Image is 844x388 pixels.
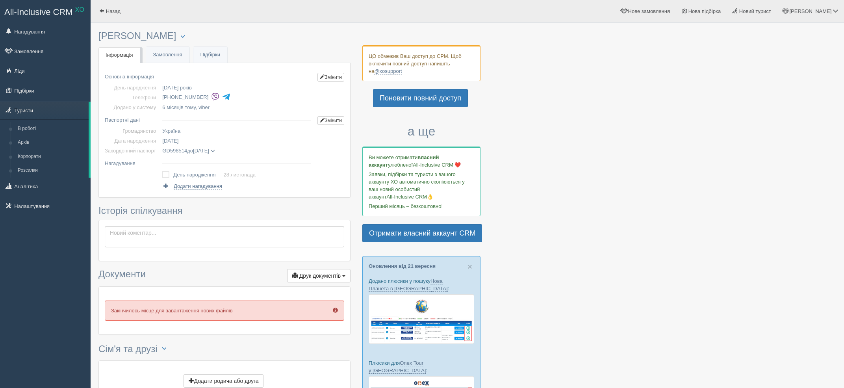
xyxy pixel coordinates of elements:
a: 28 листопада [223,172,256,178]
li: [PHONE_NUMBER] [162,92,314,103]
td: Нагадування [105,156,159,168]
span: [PERSON_NAME] [789,8,831,14]
td: Додано у систему [105,102,159,112]
span: [DATE] [162,138,178,144]
span: Нова підбірка [688,8,721,14]
span: Назад [106,8,121,14]
button: Друк документів [287,269,351,282]
a: Розсилки [14,163,89,178]
td: Основна інформація [105,69,159,83]
a: Оновлення від 21 вересня [369,263,436,269]
td: Дата народження [105,136,159,146]
span: Додати нагадування [174,183,222,189]
a: All-Inclusive CRM XO [0,0,90,22]
h3: а ще [362,124,480,138]
a: Змінити [317,73,344,82]
span: Друк документів [299,273,341,279]
a: В роботі [14,122,89,136]
span: All-Inclusive CRM ❤️ [413,162,461,168]
span: [DATE] [193,148,209,154]
a: Змінити [317,116,344,125]
a: Архів [14,136,89,150]
a: Onex Tour у [GEOGRAPHIC_DATA] [369,360,426,374]
img: viber-colored.svg [211,93,219,101]
td: Паспортні дані [105,112,159,126]
b: власний аккаунт [369,154,439,168]
a: Замовлення [146,47,189,63]
span: Нове замовлення [628,8,670,14]
span: Новий турист [739,8,771,14]
span: All-Inclusive CRM👌 [387,194,434,200]
h3: Сім'я та друзі [98,343,351,356]
p: Перший місяць – безкоштовно! [369,202,474,210]
td: Україна [159,126,314,136]
p: Ви можете отримати улюбленої [369,154,474,169]
sup: XO [75,6,84,13]
td: [DATE] років [159,83,314,93]
h3: Історія спілкування [98,206,351,216]
span: Інформація [106,52,133,58]
p: Закінчилось місце для завантаження нових файлів [105,301,344,321]
h3: [PERSON_NAME] [98,31,351,41]
td: Закордонний паспорт [105,146,159,156]
span: 6 місяців тому [162,104,195,110]
span: GD598514 [162,148,187,154]
a: Нова Планета в [GEOGRAPHIC_DATA] [369,278,448,292]
img: new-planet-%D0%BF%D1%96%D0%B4%D0%B1%D1%96%D1%80%D0%BA%D0%B0-%D1%81%D1%80%D0%BC-%D0%B4%D0%BB%D1%8F... [369,294,474,344]
span: до [162,148,215,154]
p: Додано плюсики у пошуку : [369,277,474,292]
a: Корпорати [14,150,89,164]
td: День народження [173,169,223,180]
td: День народження [105,83,159,93]
a: Інформація [98,47,140,63]
td: Громадянство [105,126,159,136]
h3: Документи [98,269,351,282]
button: Close [467,262,472,271]
button: Додати родича або друга [184,374,264,388]
td: , viber [159,102,314,112]
a: @xosupport [374,68,402,74]
img: telegram-colored-4375108.svg [222,93,230,101]
p: Плюсики для : [369,359,474,374]
p: Заявки, підбірки та туристи з вашого аккаунту ХО автоматично скопіюються у ваш новий особистий ак... [369,171,474,200]
td: Телефони [105,93,159,102]
div: ЦО обмежив Ваш доступ до СРМ. Щоб включити повний доступ напишіть на [362,45,480,81]
span: × [467,262,472,271]
a: Поновити повний доступ [373,89,468,107]
span: All-Inclusive CRM [4,7,73,17]
a: Додати нагадування [162,182,222,190]
a: Підбірки [193,47,227,63]
a: Отримати власний аккаунт CRM [362,224,482,242]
